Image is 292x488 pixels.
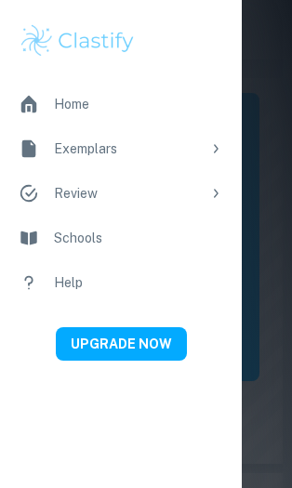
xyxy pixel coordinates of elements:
[19,22,137,59] img: Clastify logo
[54,138,201,159] div: Exemplars
[54,94,223,114] div: Home
[54,272,223,293] div: Help
[54,183,201,204] div: Review
[56,327,187,361] button: UPGRADE NOW
[54,228,223,248] div: Schools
